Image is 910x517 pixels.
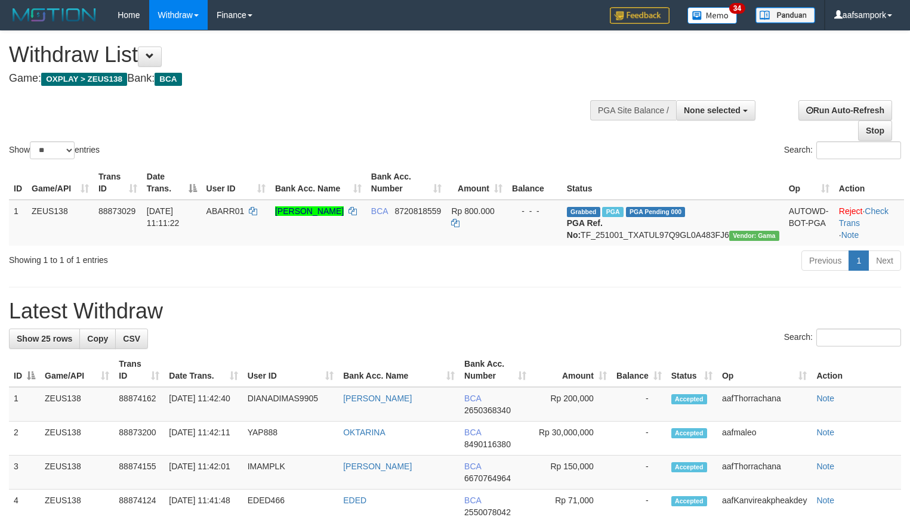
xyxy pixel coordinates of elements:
[114,387,164,422] td: 88874162
[164,422,242,456] td: [DATE] 11:42:11
[343,496,366,505] a: EDED
[612,456,667,490] td: -
[9,166,27,200] th: ID
[671,394,707,404] span: Accepted
[839,206,889,228] a: Check Trans
[9,299,901,323] h1: Latest Withdraw
[626,207,686,217] span: PGA Pending
[27,166,94,200] th: Game/API: activate to sort column ascending
[868,250,901,271] a: Next
[343,428,385,437] a: OKTARINA
[834,166,904,200] th: Action
[9,329,80,349] a: Show 25 rows
[816,462,834,471] a: Note
[40,387,114,422] td: ZEUS138
[395,206,442,216] span: Copy 8720818559 to clipboard
[371,206,388,216] span: BCA
[667,353,717,387] th: Status: activate to sort column ascending
[567,207,600,217] span: Grabbed
[9,387,40,422] td: 1
[464,507,511,517] span: Copy 2550078042 to clipboard
[676,100,755,120] button: None selected
[115,329,148,349] a: CSV
[841,230,859,240] a: Note
[40,456,114,490] td: ZEUS138
[142,166,202,200] th: Date Trans.: activate to sort column descending
[816,394,834,403] a: Note
[512,205,557,217] div: - - -
[30,141,75,159] select: Showentries
[567,218,603,240] b: PGA Ref. No:
[729,231,779,241] span: Vendor URL: https://trx31.1velocity.biz
[366,166,447,200] th: Bank Acc. Number: activate to sort column ascending
[98,206,135,216] span: 88873029
[464,439,511,449] span: Copy 8490116380 to clipboard
[343,394,412,403] a: [PERSON_NAME]
[816,141,901,159] input: Search:
[816,428,834,437] a: Note
[464,405,511,415] span: Copy 2650368340 to clipboard
[687,7,738,24] img: Button%20Memo.svg
[784,200,834,246] td: AUTOWD-BOT-PGA
[464,428,481,437] span: BCA
[164,353,242,387] th: Date Trans.: activate to sort column ascending
[202,166,270,200] th: User ID: activate to sort column ascending
[839,206,863,216] a: Reject
[155,73,181,86] span: BCA
[451,206,494,216] span: Rp 800.000
[147,206,180,228] span: [DATE] 11:11:22
[784,166,834,200] th: Op: activate to sort column ascending
[9,200,27,246] td: 1
[812,353,901,387] th: Action
[717,422,812,456] td: aafmaleo
[816,496,834,505] a: Note
[507,166,562,200] th: Balance
[590,100,676,120] div: PGA Site Balance /
[612,353,667,387] th: Balance: activate to sort column ascending
[717,353,812,387] th: Op: activate to sort column ascending
[858,120,892,141] a: Stop
[243,387,338,422] td: DIANADIMAS9905
[27,200,94,246] td: ZEUS138
[849,250,869,271] a: 1
[798,100,892,120] a: Run Auto-Refresh
[684,106,741,115] span: None selected
[40,353,114,387] th: Game/API: activate to sort column ascending
[562,166,784,200] th: Status
[610,7,670,24] img: Feedback.jpg
[9,249,370,266] div: Showing 1 to 1 of 1 entries
[79,329,116,349] a: Copy
[41,73,127,86] span: OXPLAY > ZEUS138
[729,3,745,14] span: 34
[243,422,338,456] td: YAP888
[531,387,612,422] td: Rp 200,000
[243,353,338,387] th: User ID: activate to sort column ascending
[784,329,901,346] label: Search:
[459,353,531,387] th: Bank Acc. Number: activate to sort column ascending
[464,473,511,483] span: Copy 6670764964 to clipboard
[531,422,612,456] td: Rp 30,000,000
[562,200,784,246] td: TF_251001_TXATUL97Q9GL0A483FJ6
[671,428,707,438] span: Accepted
[816,329,901,346] input: Search:
[17,334,72,343] span: Show 25 rows
[164,387,242,422] td: [DATE] 11:42:40
[531,353,612,387] th: Amount: activate to sort column ascending
[114,353,164,387] th: Trans ID: activate to sort column ascending
[671,462,707,472] span: Accepted
[275,206,344,216] a: [PERSON_NAME]
[464,462,481,471] span: BCA
[612,422,667,456] td: -
[446,166,507,200] th: Amount: activate to sort column ascending
[9,353,40,387] th: ID: activate to sort column descending
[9,43,595,67] h1: Withdraw List
[602,207,623,217] span: Marked by aafnoeunsreypich
[464,496,481,505] span: BCA
[40,422,114,456] td: ZEUS138
[671,496,707,506] span: Accepted
[784,141,901,159] label: Search:
[834,200,904,246] td: · ·
[270,166,366,200] th: Bank Acc. Name: activate to sort column ascending
[164,456,242,490] td: [DATE] 11:42:01
[94,166,142,200] th: Trans ID: activate to sort column ascending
